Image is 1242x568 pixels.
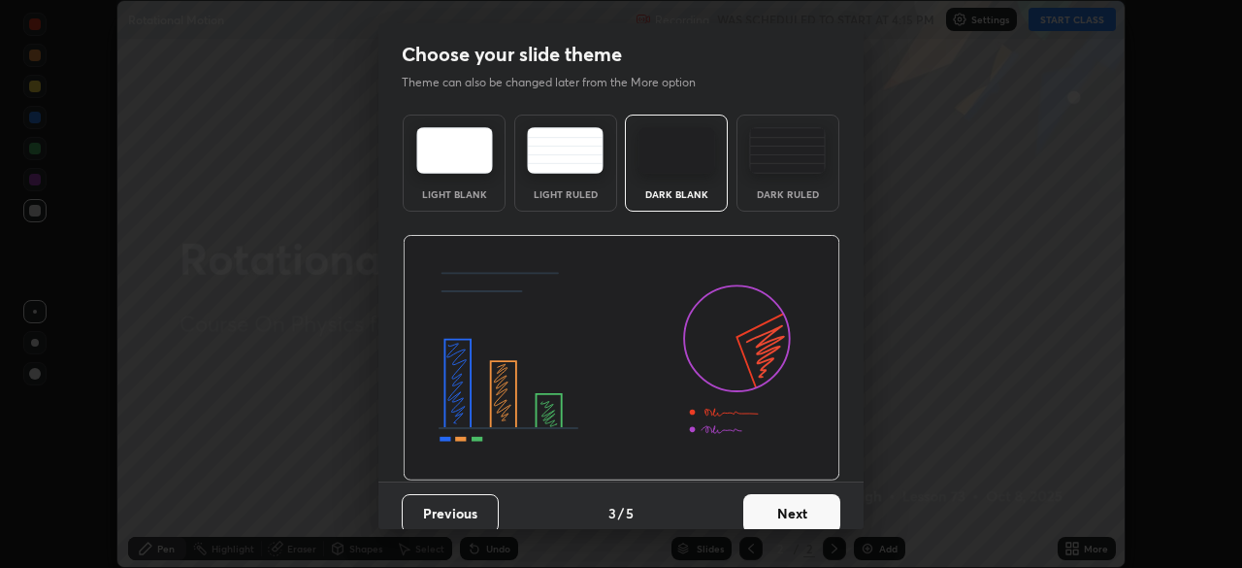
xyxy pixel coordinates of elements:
img: darkRuledTheme.de295e13.svg [749,127,826,174]
button: Next [743,494,840,533]
img: darkThemeBanner.d06ce4a2.svg [403,235,840,482]
div: Dark Ruled [749,189,827,199]
p: Theme can also be changed later from the More option [402,74,716,91]
h4: 5 [626,503,634,523]
h4: / [618,503,624,523]
button: Previous [402,494,499,533]
img: darkTheme.f0cc69e5.svg [638,127,715,174]
div: Light Blank [415,189,493,199]
img: lightTheme.e5ed3b09.svg [416,127,493,174]
h2: Choose your slide theme [402,42,622,67]
div: Dark Blank [637,189,715,199]
img: lightRuledTheme.5fabf969.svg [527,127,604,174]
div: Light Ruled [527,189,605,199]
h4: 3 [608,503,616,523]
